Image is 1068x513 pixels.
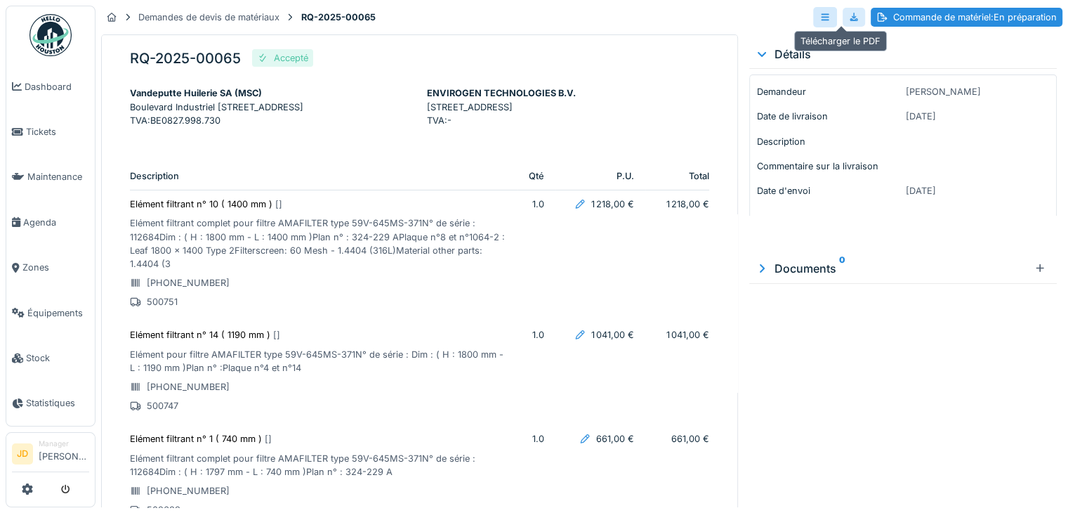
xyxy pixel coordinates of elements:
[130,452,506,479] p: Elément filtrant complet pour filtre AMAFILTER type 59V-645MS-371N° de série : 112684Dim : ( H : ...
[757,184,900,197] p: Date d'envoi
[906,110,1049,123] p: [DATE]
[871,8,1062,27] div: Commande de matériel : En préparation
[906,184,1049,197] p: [DATE]
[130,276,506,290] p: [PHONE_NUMBER]
[755,260,1029,277] div: Documents
[645,162,709,190] th: Total
[39,439,89,469] li: [PERSON_NAME]
[757,110,900,123] p: Date de livraison
[6,155,95,200] a: Maintenance
[555,425,645,453] td: 661,00 €
[130,328,506,342] p: Elément filtrant n° 14 ( 1190 mm )
[130,484,506,498] p: [PHONE_NUMBER]
[6,109,95,154] a: Tickets
[427,100,710,114] p: [STREET_ADDRESS]
[839,260,845,277] sup: 0
[130,114,413,127] p: TVA : BE0827.998.730
[6,335,95,380] a: Stock
[6,290,95,335] a: Équipements
[517,321,555,425] td: 1.0
[130,348,506,375] p: Elément pour filtre AMAFILTER type 59V-645MS-371N° de série : Dim : ( H : 1800 mm - L : 1190 mm )...
[427,114,710,127] p: TVA : -
[27,306,89,320] span: Équipements
[645,190,709,322] td: 1 218,00 €
[6,245,95,290] a: Zones
[130,295,506,309] p: 500751
[130,432,506,446] p: Elément filtrant n° 1 ( 740 mm )
[757,135,900,148] p: Description
[12,443,33,465] li: JD
[130,380,506,394] p: [PHONE_NUMBER]
[427,86,710,100] div: ENVIROGEN TECHNOLOGIES B.V.
[39,439,89,449] div: Manager
[6,381,95,426] a: Statistiques
[517,162,555,190] th: Qté
[130,100,413,114] p: Boulevard Industriel [STREET_ADDRESS]
[22,261,89,274] span: Zones
[296,11,381,24] strong: RQ-2025-00065
[26,396,89,410] span: Statistiques
[265,434,272,444] span: [ ]
[130,162,517,190] th: Description
[274,51,308,65] div: Accepté
[757,160,900,173] p: Commentaire sur la livraison
[130,50,241,67] h5: RQ-2025-00065
[6,200,95,245] a: Agenda
[755,46,1051,63] div: Détails
[906,85,1049,98] p: [PERSON_NAME]
[555,190,645,218] td: 1 218,00 €
[555,162,645,190] th: P.U.
[130,216,506,271] p: Elément filtrant complet pour filtre AMAFILTER type 59V-645MS-371N° de série : 112684Dim : ( H : ...
[26,351,89,365] span: Stock
[130,399,506,413] p: 500747
[273,330,280,340] span: [ ]
[27,170,89,183] span: Maintenance
[645,321,709,425] td: 1 041,00 €
[138,11,279,24] div: Demandes de devis de matériaux
[517,190,555,322] td: 1.0
[757,85,900,98] p: Demandeur
[6,64,95,109] a: Dashboard
[275,199,282,209] span: [ ]
[130,197,506,211] p: Elément filtrant n° 10 ( 1400 mm )
[130,86,413,100] div: Vandeputte Huilerie SA (MSC)
[29,14,72,56] img: Badge_color-CXgf-gQk.svg
[25,80,89,93] span: Dashboard
[12,439,89,472] a: JD Manager[PERSON_NAME]
[555,321,645,349] td: 1 041,00 €
[26,125,89,138] span: Tickets
[23,216,89,229] span: Agenda
[794,31,887,51] div: Télécharger le PDF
